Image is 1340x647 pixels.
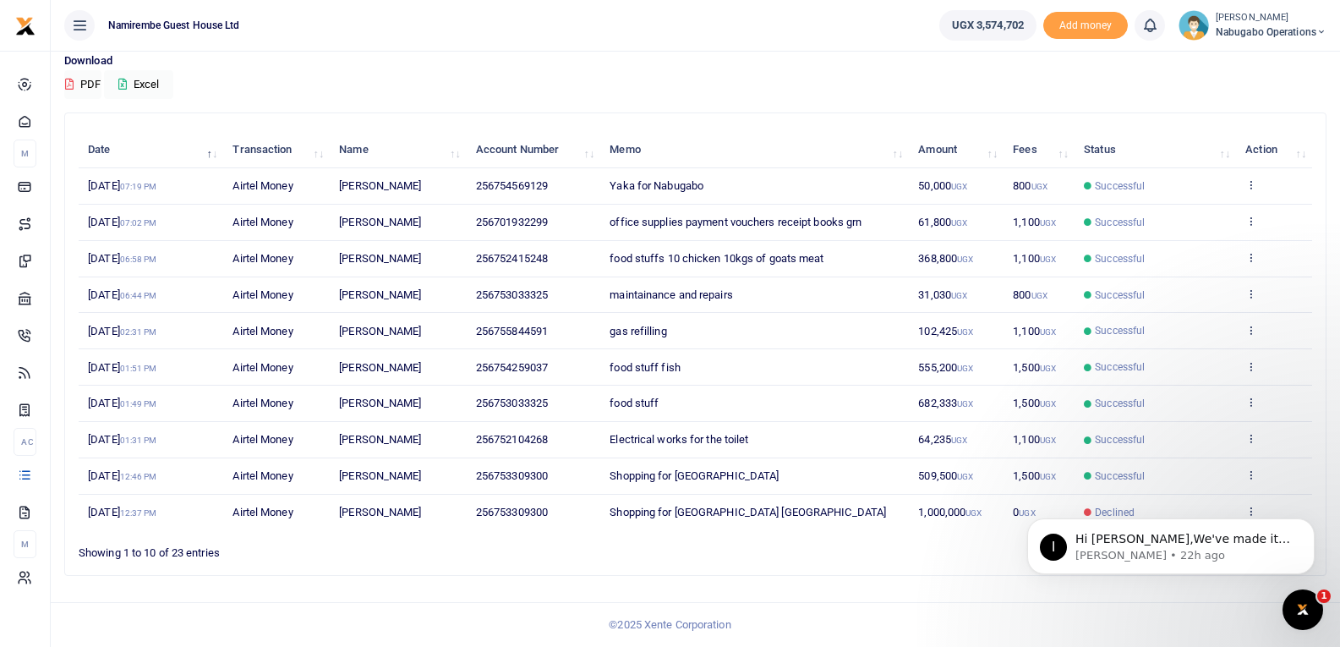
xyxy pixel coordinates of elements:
span: 1,100 [1013,252,1056,265]
span: maintainance and repairs [610,288,732,301]
button: PDF [64,70,101,99]
span: 256753309300 [476,506,548,518]
small: 12:46 PM [120,472,157,481]
span: [DATE] [88,469,156,482]
small: UGX [957,255,973,264]
p: Message from Ibrahim, sent 22h ago [74,65,292,80]
th: Name: activate to sort column ascending [330,132,467,168]
span: [PERSON_NAME] [339,179,421,192]
span: [DATE] [88,252,156,265]
small: 07:19 PM [120,182,157,191]
th: Account Number: activate to sort column ascending [467,132,601,168]
span: Add money [1043,12,1128,40]
small: UGX [957,364,973,373]
small: 01:31 PM [120,436,157,445]
small: UGX [957,472,973,481]
span: 1,500 [1013,361,1056,374]
span: [DATE] [88,506,156,518]
small: UGX [1040,399,1056,408]
span: 31,030 [918,288,967,301]
span: Airtel Money [232,288,293,301]
a: Add money [1043,18,1128,30]
span: Hi [PERSON_NAME],We've made it easier to get support! Use this chat to connect with our team in r... [74,49,289,130]
span: 1,000,000 [918,506,982,518]
span: food stuff fish [610,361,681,374]
span: 1,500 [1013,397,1056,409]
span: Successful [1095,396,1145,411]
span: Shopping for [GEOGRAPHIC_DATA] [GEOGRAPHIC_DATA] [610,506,886,518]
button: Excel [104,70,173,99]
span: [PERSON_NAME] [339,216,421,228]
small: UGX [1040,472,1056,481]
a: UGX 3,574,702 [939,10,1036,41]
span: [PERSON_NAME] [339,288,421,301]
span: Namirembe Guest House Ltd [101,18,247,33]
span: 102,425 [918,325,973,337]
div: Showing 1 to 10 of 23 entries [79,535,586,562]
small: UGX [951,218,967,228]
span: Nabugabo operations [1216,25,1326,40]
small: 07:02 PM [120,218,157,228]
small: UGX [951,291,967,300]
small: UGX [957,399,973,408]
span: 368,800 [918,252,973,265]
small: UGX [1040,436,1056,445]
small: 02:31 PM [120,327,157,337]
small: UGX [1040,218,1056,228]
small: 01:49 PM [120,399,157,408]
span: 509,500 [918,469,973,482]
iframe: Intercom live chat [1283,589,1323,630]
small: 01:51 PM [120,364,157,373]
span: Yaka for Nabugabo [610,179,703,192]
small: UGX [1040,327,1056,337]
p: Download [64,52,1326,70]
span: [DATE] [88,325,156,337]
span: Airtel Money [232,252,293,265]
small: [PERSON_NAME] [1216,11,1326,25]
small: UGX [1040,255,1056,264]
li: M [14,140,36,167]
span: Successful [1095,288,1145,303]
span: Airtel Money [232,397,293,409]
span: 256753033325 [476,288,548,301]
span: 61,800 [918,216,967,228]
span: gas refilling [610,325,666,337]
small: UGX [1031,291,1047,300]
span: 800 [1013,288,1047,301]
th: Date: activate to sort column descending [79,132,223,168]
iframe: Intercom notifications message [1002,483,1340,601]
a: profile-user [PERSON_NAME] Nabugabo operations [1179,10,1326,41]
span: 256753309300 [476,469,548,482]
th: Memo: activate to sort column ascending [600,132,909,168]
span: [DATE] [88,288,156,301]
th: Amount: activate to sort column ascending [909,132,1004,168]
span: Successful [1095,323,1145,338]
th: Transaction: activate to sort column ascending [223,132,330,168]
a: logo-small logo-large logo-large [15,19,36,31]
span: Airtel Money [232,469,293,482]
img: logo-small [15,16,36,36]
span: [PERSON_NAME] [339,506,421,518]
span: [PERSON_NAME] [339,469,421,482]
span: 256754569129 [476,179,548,192]
span: Shopping for [GEOGRAPHIC_DATA] [610,469,779,482]
li: Toup your wallet [1043,12,1128,40]
span: 1 [1317,589,1331,603]
span: 682,333 [918,397,973,409]
span: [PERSON_NAME] [339,252,421,265]
span: 800 [1013,179,1047,192]
li: Ac [14,428,36,456]
small: 06:58 PM [120,255,157,264]
small: UGX [951,436,967,445]
small: UGX [1040,364,1056,373]
span: 1,100 [1013,325,1056,337]
small: UGX [965,508,982,518]
span: Airtel Money [232,325,293,337]
span: [DATE] [88,397,156,409]
span: 1,100 [1013,216,1056,228]
span: 256753033325 [476,397,548,409]
span: Successful [1095,432,1145,447]
span: food stuff [610,397,659,409]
